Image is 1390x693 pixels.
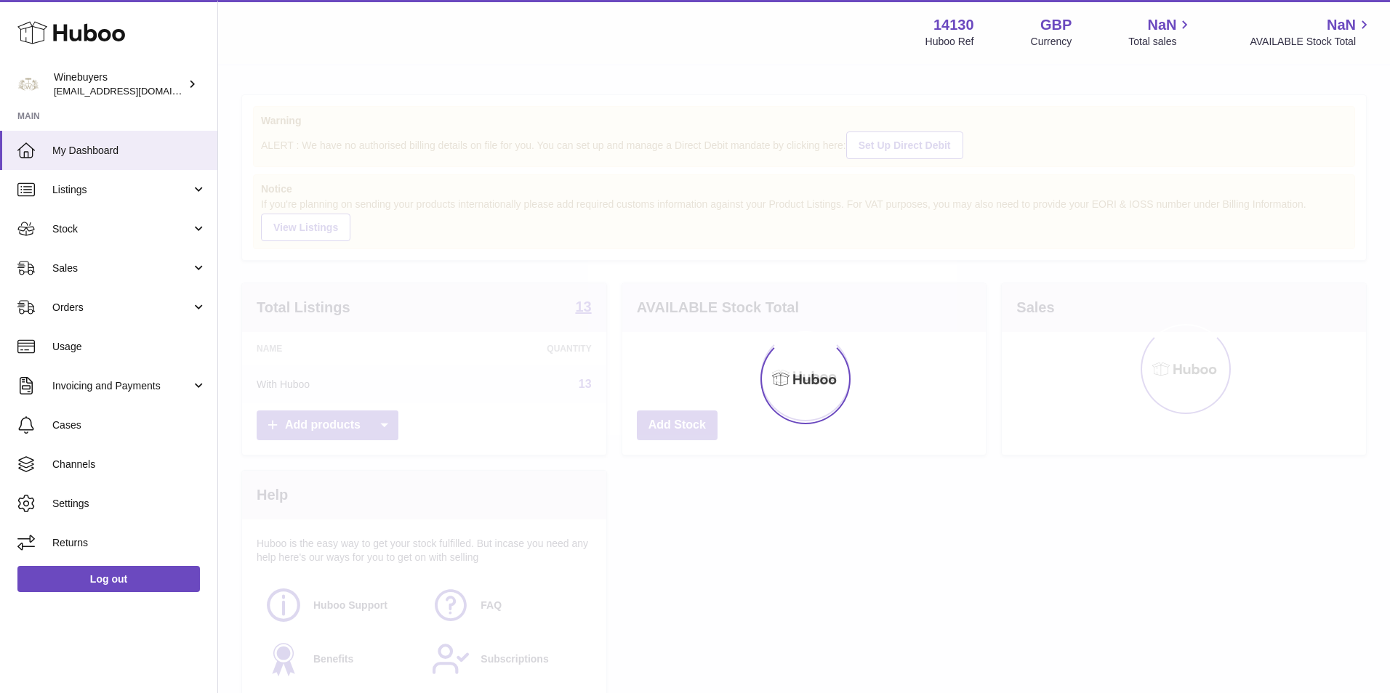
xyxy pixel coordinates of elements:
a: Log out [17,566,200,592]
strong: 14130 [933,15,974,35]
span: Stock [52,222,191,236]
img: internalAdmin-14130@internal.huboo.com [17,73,39,95]
div: Currency [1031,35,1072,49]
span: Cases [52,418,206,432]
span: Listings [52,183,191,197]
span: NaN [1327,15,1356,35]
a: NaN Total sales [1128,15,1193,49]
a: NaN AVAILABLE Stock Total [1250,15,1373,49]
span: Usage [52,340,206,354]
span: NaN [1147,15,1176,35]
span: Sales [52,262,191,275]
strong: GBP [1040,15,1072,35]
span: Settings [52,497,206,511]
span: AVAILABLE Stock Total [1250,35,1373,49]
span: Returns [52,536,206,550]
span: My Dashboard [52,144,206,158]
div: Huboo Ref [925,35,974,49]
div: Winebuyers [54,70,185,98]
span: Total sales [1128,35,1193,49]
span: Channels [52,458,206,471]
span: Invoicing and Payments [52,379,191,393]
span: [EMAIL_ADDRESS][DOMAIN_NAME] [54,85,214,97]
span: Orders [52,301,191,315]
